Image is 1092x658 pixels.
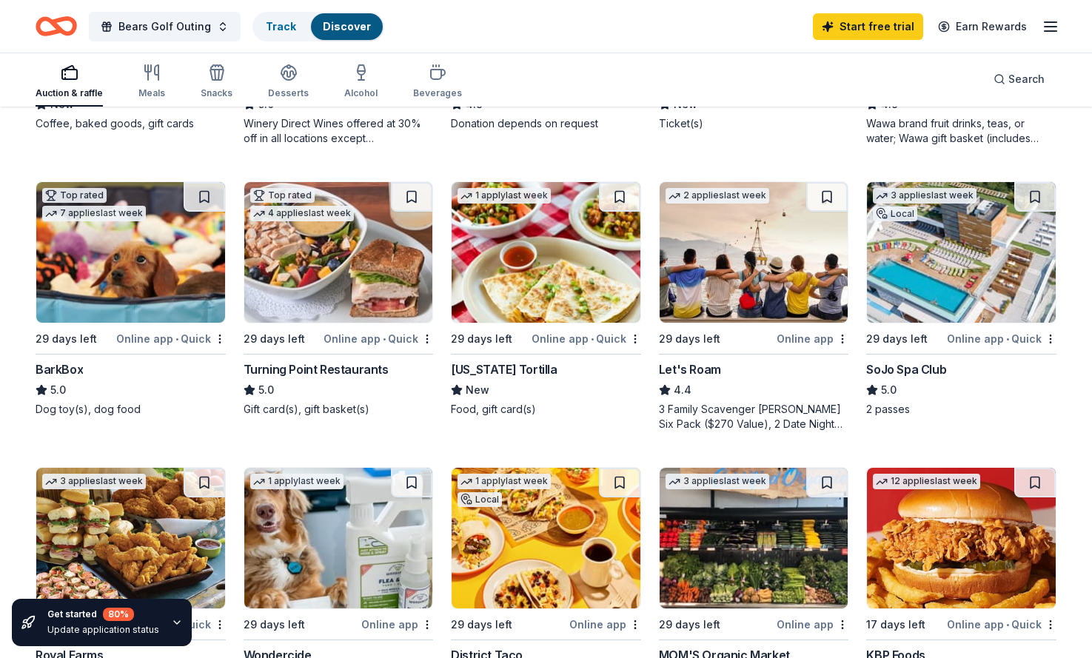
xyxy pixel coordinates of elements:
[268,58,309,107] button: Desserts
[873,207,917,221] div: Local
[201,87,232,99] div: Snacks
[36,181,226,417] a: Image for BarkBoxTop rated7 applieslast week29 days leftOnline app•QuickBarkBox5.0Dog toy(s), dog...
[36,330,97,348] div: 29 days left
[244,330,305,348] div: 29 days left
[36,182,225,323] img: Image for BarkBox
[175,333,178,345] span: •
[452,182,640,323] img: Image for California Tortilla
[383,333,386,345] span: •
[666,474,769,489] div: 3 applies last week
[42,188,107,203] div: Top rated
[361,615,433,634] div: Online app
[451,616,512,634] div: 29 days left
[89,12,241,41] button: Bears Golf Outing
[881,381,897,399] span: 5.0
[250,188,315,203] div: Top rated
[244,360,389,378] div: Turning Point Restaurants
[1008,70,1045,88] span: Search
[244,402,434,417] div: Gift card(s), gift basket(s)
[252,12,384,41] button: TrackDiscover
[103,608,134,621] div: 80 %
[1006,619,1009,631] span: •
[36,87,103,99] div: Auction & raffle
[268,87,309,99] div: Desserts
[451,181,641,417] a: Image for California Tortilla1 applylast week29 days leftOnline app•Quick[US_STATE] TortillaNewFo...
[250,206,354,221] div: 4 applies last week
[866,616,925,634] div: 17 days left
[947,329,1056,348] div: Online app Quick
[866,360,946,378] div: SoJo Spa Club
[244,116,434,146] div: Winery Direct Wines offered at 30% off in all locations except [GEOGRAPHIC_DATA], [GEOGRAPHIC_DAT...
[867,182,1056,323] img: Image for SoJo Spa Club
[777,329,848,348] div: Online app
[929,13,1036,40] a: Earn Rewards
[867,468,1056,608] img: Image for KBP Foods
[674,381,691,399] span: 4.4
[42,474,146,489] div: 3 applies last week
[659,116,849,131] div: Ticket(s)
[266,20,296,33] a: Track
[201,58,232,107] button: Snacks
[659,181,849,432] a: Image for Let's Roam2 applieslast week29 days leftOnline appLet's Roam4.43 Family Scavenger [PERS...
[36,116,226,131] div: Coffee, baked goods, gift cards
[451,360,557,378] div: [US_STATE] Tortilla
[42,206,146,221] div: 7 applies last week
[244,468,433,608] img: Image for Wondercide
[47,624,159,636] div: Update application status
[244,182,433,323] img: Image for Turning Point Restaurants
[659,402,849,432] div: 3 Family Scavenger [PERSON_NAME] Six Pack ($270 Value), 2 Date Night Scavenger [PERSON_NAME] Two ...
[452,468,640,608] img: Image for District Taco
[413,87,462,99] div: Beverages
[866,402,1056,417] div: 2 passes
[138,58,165,107] button: Meals
[116,329,226,348] div: Online app Quick
[873,474,980,489] div: 12 applies last week
[569,615,641,634] div: Online app
[258,381,274,399] span: 5.0
[36,58,103,107] button: Auction & raffle
[466,381,489,399] span: New
[660,182,848,323] img: Image for Let's Roam
[1006,333,1009,345] span: •
[323,20,371,33] a: Discover
[118,18,211,36] span: Bears Golf Outing
[36,9,77,44] a: Home
[36,360,83,378] div: BarkBox
[947,615,1056,634] div: Online app Quick
[458,492,502,507] div: Local
[451,402,641,417] div: Food, gift card(s)
[982,64,1056,94] button: Search
[873,188,977,204] div: 3 applies last week
[47,608,159,621] div: Get started
[451,116,641,131] div: Donation depends on request
[659,360,721,378] div: Let's Roam
[660,468,848,608] img: Image for MOM'S Organic Market
[532,329,641,348] div: Online app Quick
[138,87,165,99] div: Meals
[50,381,66,399] span: 5.0
[250,474,344,489] div: 1 apply last week
[458,474,551,489] div: 1 apply last week
[36,402,226,417] div: Dog toy(s), dog food
[458,188,551,204] div: 1 apply last week
[344,58,378,107] button: Alcohol
[413,58,462,107] button: Beverages
[344,87,378,99] div: Alcohol
[659,616,720,634] div: 29 days left
[244,616,305,634] div: 29 days left
[777,615,848,634] div: Online app
[244,181,434,417] a: Image for Turning Point RestaurantsTop rated4 applieslast week29 days leftOnline app•QuickTurning...
[866,181,1056,417] a: Image for SoJo Spa Club3 applieslast weekLocal29 days leftOnline app•QuickSoJo Spa Club5.02 passes
[659,330,720,348] div: 29 days left
[591,333,594,345] span: •
[866,116,1056,146] div: Wawa brand fruit drinks, teas, or water; Wawa gift basket (includes Wawa products and coupons)
[324,329,433,348] div: Online app Quick
[36,468,225,608] img: Image for Royal Farms
[866,330,928,348] div: 29 days left
[451,330,512,348] div: 29 days left
[666,188,769,204] div: 2 applies last week
[813,13,923,40] a: Start free trial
